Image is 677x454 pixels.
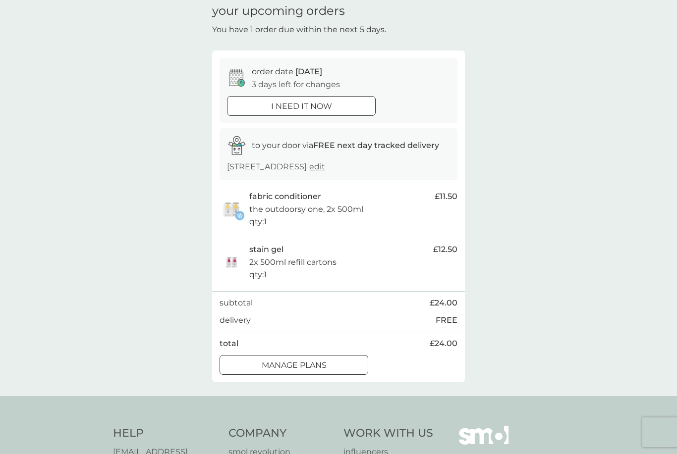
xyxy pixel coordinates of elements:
p: subtotal [220,297,253,309]
p: qty : 1 [249,215,267,228]
h1: your upcoming orders [212,4,345,18]
p: 2x 500ml refill cartons [249,256,337,269]
strong: FREE next day tracked delivery [313,141,439,150]
p: total [220,337,238,350]
h4: Help [113,426,219,441]
button: i need it now [227,96,376,116]
h4: Company [228,426,334,441]
p: You have 1 order due within the next 5 days. [212,23,386,36]
p: delivery [220,314,251,327]
p: 3 days left for changes [252,78,340,91]
p: i need it now [271,100,332,113]
span: £12.50 [433,243,457,256]
span: [DATE] [295,67,322,76]
span: to your door via [252,141,439,150]
span: £24.00 [430,297,457,309]
p: order date [252,65,322,78]
p: the outdoorsy one, 2x 500ml [249,203,363,216]
h4: Work With Us [343,426,433,441]
p: fabric conditioner [249,190,321,203]
a: edit [309,162,325,171]
p: [STREET_ADDRESS] [227,160,325,173]
span: £24.00 [430,337,457,350]
p: stain gel [249,243,283,256]
p: FREE [436,314,457,327]
p: manage plans [262,359,327,372]
button: manage plans [220,355,368,375]
p: qty : 1 [249,268,267,281]
span: £11.50 [435,190,457,203]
